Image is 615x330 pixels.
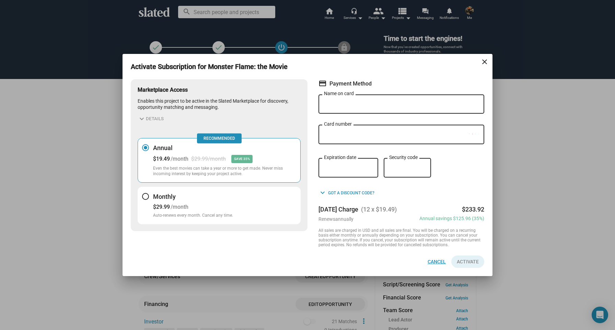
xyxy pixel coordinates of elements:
[480,58,489,66] mat-icon: close
[197,133,242,143] span: Recommended
[318,79,327,88] mat-icon: credit_card
[153,156,170,162] div: $19.49
[153,193,233,201] h3: Monthly
[231,155,253,163] div: SAVE 35%
[422,255,451,268] button: Cancel
[318,189,374,197] button: Got a discount code?
[153,213,233,218] p: Auto-renews every month. Cancel any time.
[329,80,372,87] span: Payment Method
[138,115,146,123] mat-icon: expand_more
[324,132,469,138] iframe: Secure card number input frame
[318,189,327,197] mat-icon: keyboard_arrow_down
[138,138,301,183] button: Annual$19.49/month$29.99/monthSAVE 35%Even the best movies can take a year or more to get made. N...
[324,165,373,171] iframe: Secure expiration date input frame
[451,255,484,268] button: Activate
[138,98,301,111] p: Enables this project to be active in the Slated Marketplace for discovery, opportunity matching a...
[153,166,296,177] p: Even the best movies can take a year or more to get made. Never miss incoming interest by keeping...
[358,206,402,213] span: (12 x $19.49)
[191,156,226,162] div: $29.99/month
[153,144,296,152] h3: Annual
[457,255,479,268] span: Activate
[171,204,188,210] div: /month
[318,228,484,247] div: All sales are charged in USD and all sales are final. You will be charged on a recurring basis ei...
[138,187,301,224] button: Monthly$29.99/monthAuto-renews every month. Cancel any time.
[171,156,188,162] div: /month
[138,115,164,123] button: Details
[318,216,353,222] div: Renews annually
[428,255,446,268] span: Cancel
[153,204,170,210] div: $29.99
[462,206,484,213] div: $233.92
[131,62,297,71] h3: Activate Subscription for Monster Flame: the Movie
[389,165,426,171] iframe: Secure CVC input frame
[419,216,484,221] div: Annual savings $125.96 (35%)
[318,206,484,213] div: [DATE] Charge
[138,86,301,93] h3: Marketplace Access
